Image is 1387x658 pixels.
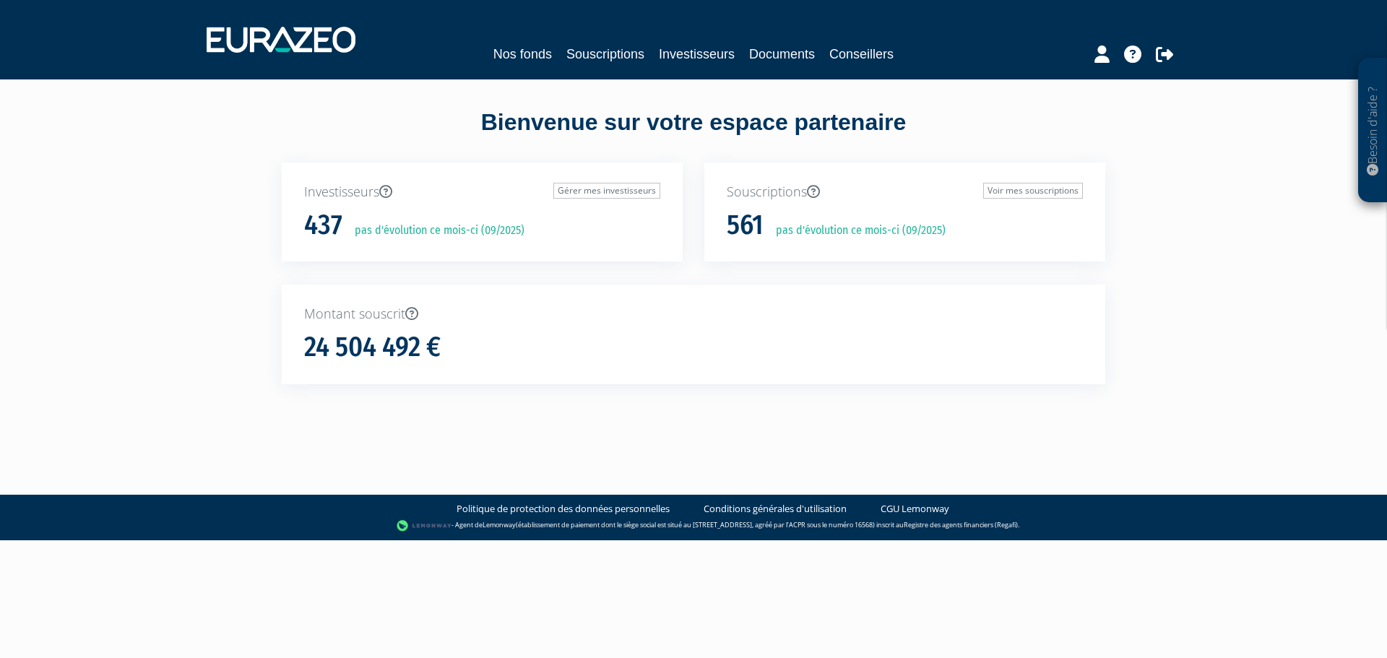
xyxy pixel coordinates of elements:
[1365,66,1381,196] p: Besoin d'aide ?
[904,520,1018,529] a: Registre des agents financiers (Regafi)
[749,44,815,64] a: Documents
[345,222,524,239] p: pas d'évolution ce mois-ci (09/2025)
[659,44,735,64] a: Investisseurs
[304,183,660,202] p: Investisseurs
[304,210,342,241] h1: 437
[881,502,949,516] a: CGU Lemonway
[14,519,1373,533] div: - Agent de (établissement de paiement dont le siège social est situé au [STREET_ADDRESS], agréé p...
[207,27,355,53] img: 1732889491-logotype_eurazeo_blanc_rvb.png
[493,44,552,64] a: Nos fonds
[727,210,764,241] h1: 561
[483,520,516,529] a: Lemonway
[304,305,1083,324] p: Montant souscrit
[766,222,946,239] p: pas d'évolution ce mois-ci (09/2025)
[983,183,1083,199] a: Voir mes souscriptions
[704,502,847,516] a: Conditions générales d'utilisation
[271,106,1116,163] div: Bienvenue sur votre espace partenaire
[566,44,644,64] a: Souscriptions
[457,502,670,516] a: Politique de protection des données personnelles
[829,44,894,64] a: Conseillers
[304,332,441,363] h1: 24 504 492 €
[553,183,660,199] a: Gérer mes investisseurs
[727,183,1083,202] p: Souscriptions
[397,519,452,533] img: logo-lemonway.png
